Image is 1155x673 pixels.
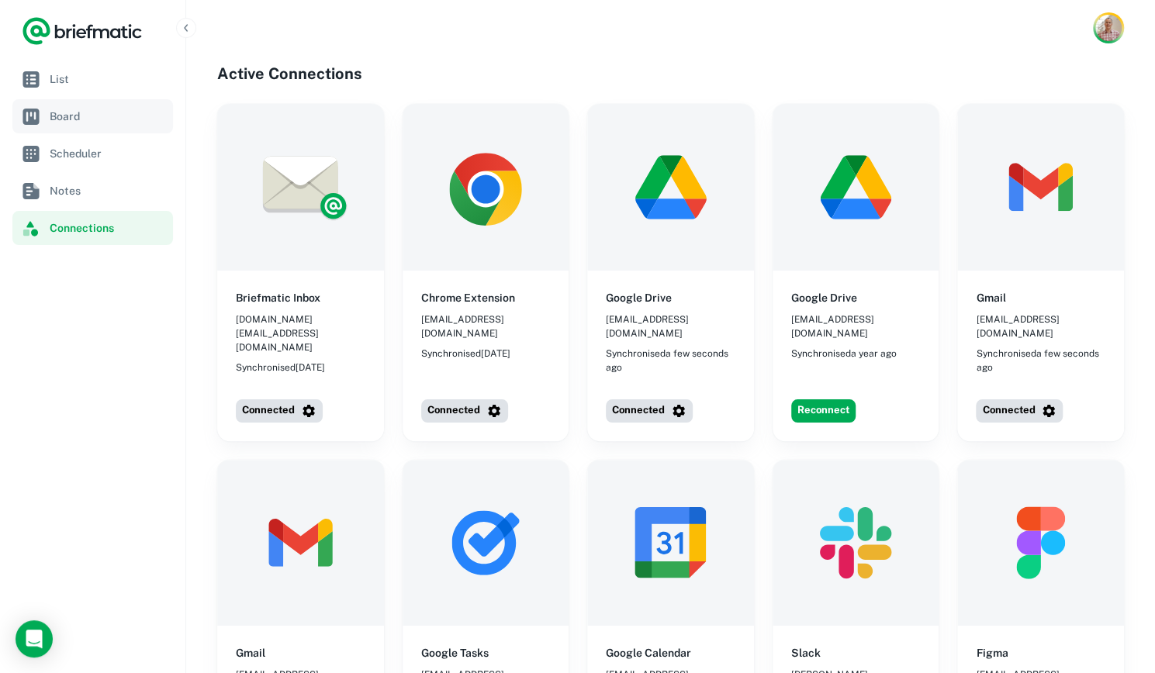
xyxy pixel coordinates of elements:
[791,312,921,340] span: [EMAIL_ADDRESS][DOMAIN_NAME]
[976,347,1105,374] span: Synchronised a few seconds ago
[12,174,173,208] a: Notes
[236,644,265,661] h6: Gmail
[236,399,323,423] button: Connected
[791,644,821,661] h6: Slack
[12,99,173,133] a: Board
[1095,15,1122,41] img: Rob Mark
[976,399,1063,423] button: Connected
[236,312,365,354] span: [DOMAIN_NAME][EMAIL_ADDRESS][DOMAIN_NAME]
[773,104,939,271] img: Google Drive
[50,108,167,125] span: Board
[587,460,754,626] img: Google Calendar
[236,289,320,306] h6: Briefmatic Inbox
[50,219,167,236] span: Connections
[606,289,672,306] h6: Google Drive
[403,460,569,626] img: Google Tasks
[791,347,897,361] span: Synchronised a year ago
[403,104,569,271] img: Chrome Extension
[976,644,1008,661] h6: Figma
[12,211,173,245] a: Connections
[12,62,173,96] a: List
[957,460,1124,626] img: Figma
[16,620,53,657] div: Load Chat
[791,289,857,306] h6: Google Drive
[50,71,167,88] span: List
[12,136,173,171] a: Scheduler
[606,399,693,423] button: Connected
[606,644,691,661] h6: Google Calendar
[1093,12,1124,43] button: Account button
[217,460,384,626] img: Gmail
[22,16,143,47] a: Logo
[773,460,939,626] img: Slack
[50,145,167,162] span: Scheduler
[976,289,1005,306] h6: Gmail
[606,347,735,374] span: Synchronised a few seconds ago
[421,289,515,306] h6: Chrome Extension
[217,62,1124,85] h4: Active Connections
[421,399,508,423] button: Connected
[236,361,325,374] span: Synchronised [DATE]
[421,347,510,361] span: Synchronised [DATE]
[791,399,856,423] button: Reconnect
[421,312,551,340] span: [EMAIL_ADDRESS][DOMAIN_NAME]
[976,312,1105,340] span: [EMAIL_ADDRESS][DOMAIN_NAME]
[50,182,167,199] span: Notes
[606,312,735,340] span: [EMAIL_ADDRESS][DOMAIN_NAME]
[421,644,489,661] h6: Google Tasks
[217,104,384,271] img: Briefmatic Inbox
[587,104,754,271] img: Google Drive
[957,104,1124,271] img: Gmail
